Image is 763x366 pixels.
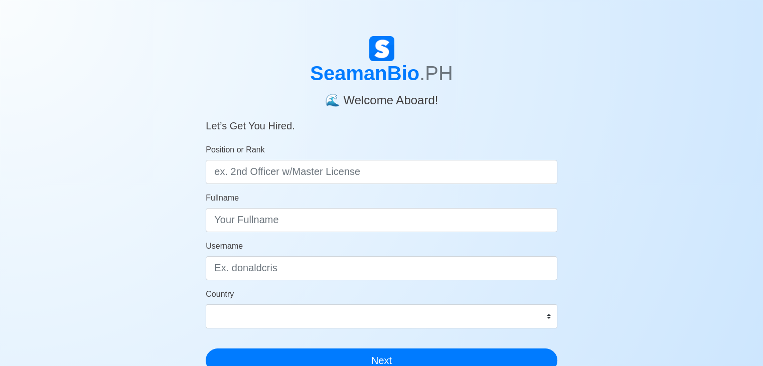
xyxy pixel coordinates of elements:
input: Ex. donaldcris [206,256,557,280]
h1: SeamanBio [206,61,557,85]
input: Your Fullname [206,208,557,232]
span: Fullname [206,194,239,202]
label: Country [206,288,234,300]
span: Position or Rank [206,145,264,154]
h4: 🌊 Welcome Aboard! [206,85,557,108]
img: Logo [369,36,394,61]
h5: Let’s Get You Hired. [206,108,557,132]
span: Username [206,242,243,250]
span: .PH [419,62,453,84]
input: ex. 2nd Officer w/Master License [206,160,557,184]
